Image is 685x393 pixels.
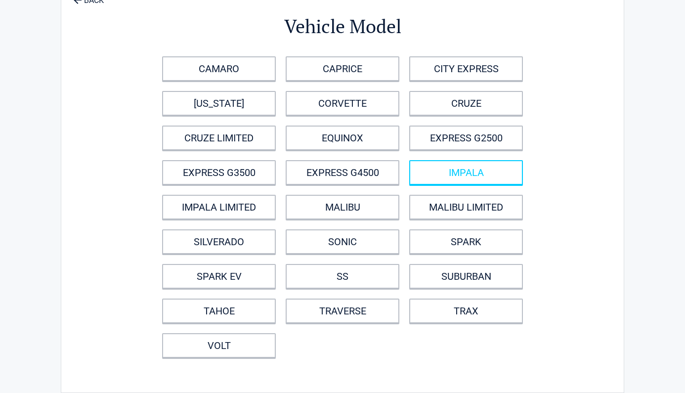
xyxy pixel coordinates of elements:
a: EXPRESS G4500 [286,160,399,185]
a: SUBURBAN [409,264,523,289]
a: TRAX [409,299,523,323]
a: IMPALA LIMITED [162,195,276,219]
a: SONIC [286,229,399,254]
a: CITY EXPRESS [409,56,523,81]
a: VOLT [162,333,276,358]
a: TAHOE [162,299,276,323]
a: MALIBU LIMITED [409,195,523,219]
a: CRUZE [409,91,523,116]
a: MALIBU [286,195,399,219]
a: CAMARO [162,56,276,81]
a: CORVETTE [286,91,399,116]
a: CRUZE LIMITED [162,126,276,150]
a: [US_STATE] [162,91,276,116]
a: EXPRESS G3500 [162,160,276,185]
h2: Vehicle Model [116,14,569,39]
a: SPARK EV [162,264,276,289]
a: SPARK [409,229,523,254]
a: CAPRICE [286,56,399,81]
a: TRAVERSE [286,299,399,323]
a: IMPALA [409,160,523,185]
a: SS [286,264,399,289]
a: EXPRESS G2500 [409,126,523,150]
a: SILVERADO [162,229,276,254]
a: EQUINOX [286,126,399,150]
